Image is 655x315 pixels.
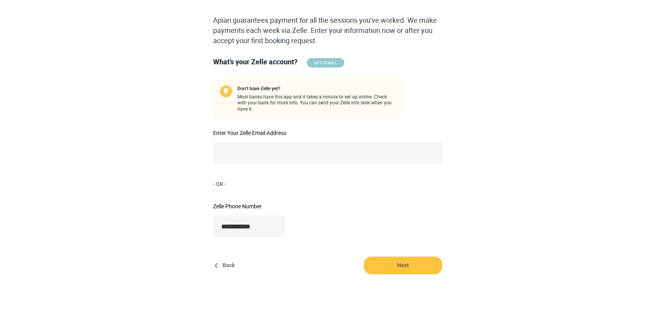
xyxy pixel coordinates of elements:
label: Enter Your Zelle Email Address [213,130,442,136]
button: Back [213,257,238,274]
span: OPTIONAL [307,58,344,67]
label: Zelle Phone Number [213,204,285,209]
img: Bulb [220,86,232,97]
span: Most banks have this app and it takes a minute to set up online. Check with your bank for more in... [237,86,396,113]
span: Don't have Zelle yet? [237,86,396,92]
div: - OR - [210,180,445,188]
button: Next [364,257,442,274]
div: What’s your Zelle account? [210,57,445,67]
div: Apiari guarantees payment for all the sessions you've worked. We make payments each week via Zell... [210,15,445,46]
